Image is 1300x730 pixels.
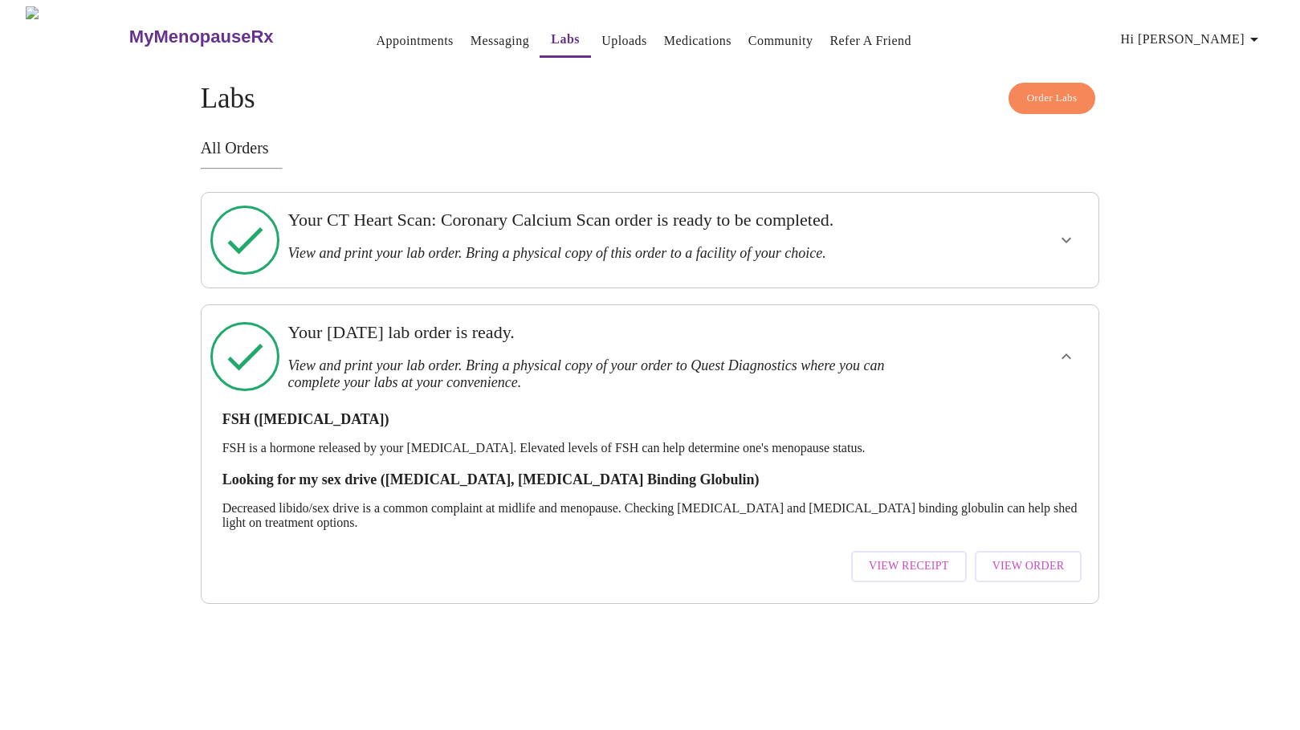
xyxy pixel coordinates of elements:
button: View Order [975,551,1082,582]
button: View Receipt [851,551,967,582]
p: FSH is a hormone released by your [MEDICAL_DATA]. Elevated levels of FSH can help determine one's... [222,441,1078,455]
h4: Labs [201,83,1100,115]
a: Labs [551,28,580,51]
span: View Receipt [869,557,949,577]
a: Uploads [601,30,647,52]
button: Order Labs [1009,83,1096,114]
h3: Your CT Heart Scan: Coronary Calcium Scan order is ready to be completed. [287,210,925,230]
h3: Looking for my sex drive ([MEDICAL_DATA], [MEDICAL_DATA] Binding Globulin) [222,471,1078,488]
button: show more [1047,337,1086,376]
a: Appointments [377,30,454,52]
a: View Order [971,543,1086,590]
a: View Receipt [847,543,971,590]
button: Refer a Friend [823,25,918,57]
button: Hi [PERSON_NAME] [1115,23,1270,55]
a: Messaging [471,30,529,52]
h3: View and print your lab order. Bring a physical copy of this order to a facility of your choice. [287,245,925,262]
h3: Your [DATE] lab order is ready. [287,322,925,343]
a: Community [748,30,813,52]
a: Refer a Friend [829,30,911,52]
h3: MyMenopauseRx [129,27,274,47]
img: MyMenopauseRx Logo [26,6,127,67]
span: Order Labs [1027,89,1078,108]
span: Hi [PERSON_NAME] [1121,28,1264,51]
button: show more [1047,221,1086,259]
a: MyMenopauseRx [127,9,337,65]
h3: All Orders [201,139,1100,157]
button: Community [742,25,820,57]
p: Decreased libido/sex drive is a common complaint at midlife and menopause. Checking [MEDICAL_DATA... [222,501,1078,530]
button: Messaging [464,25,536,57]
button: Medications [658,25,738,57]
h3: FSH ([MEDICAL_DATA]) [222,411,1078,428]
button: Labs [540,23,591,58]
a: Medications [664,30,732,52]
h3: View and print your lab order. Bring a physical copy of your order to Quest Diagnostics where you... [287,357,925,391]
button: Uploads [595,25,654,57]
span: View Order [992,557,1065,577]
button: Appointments [370,25,460,57]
